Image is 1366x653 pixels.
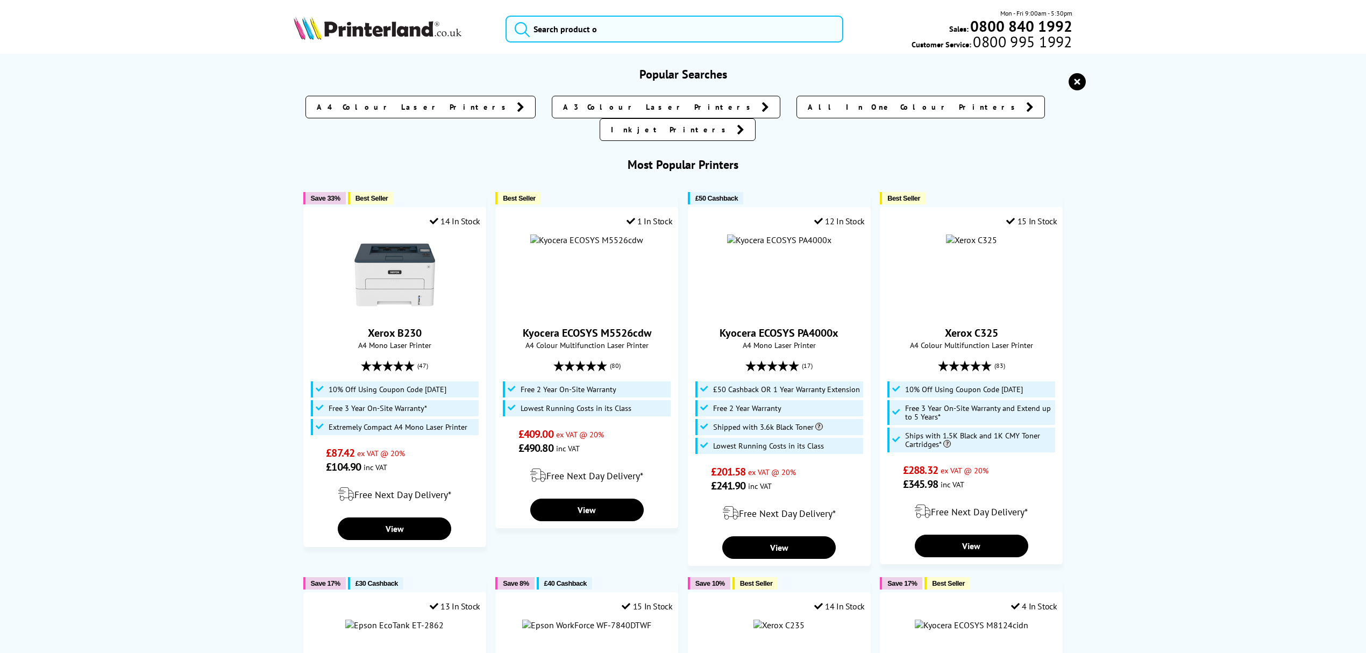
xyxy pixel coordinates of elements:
[915,620,1028,630] img: Kyocera ECOSYS M8124cidn
[932,579,965,587] span: Best Seller
[688,577,730,590] button: Save 10%
[521,404,631,413] span: Lowest Running Costs in its Class
[880,192,926,204] button: Best Seller
[753,620,805,630] a: Xerox C235
[530,499,644,521] a: View
[495,577,534,590] button: Save 8%
[903,463,938,477] span: £288.32
[345,620,444,630] img: Epson EcoTank ET-2862
[905,431,1052,449] span: Ships with 1.5K Black and 1K CMY Toner Cartridges*
[430,216,480,226] div: 14 In Stock
[600,118,756,141] a: Inkjet Printers
[326,446,354,460] span: £87.42
[610,356,621,376] span: (80)
[329,404,427,413] span: Free 3 Year On-Site Warranty*
[887,194,920,202] span: Best Seller
[294,67,1072,82] h3: Popular Searches
[556,443,580,453] span: inc VAT
[530,235,643,245] img: Kyocera ECOSYS M5526cdw
[713,442,824,450] span: Lowest Running Costs in its Class
[368,326,422,340] a: Xerox B230
[970,16,1072,36] b: 0800 840 1992
[740,579,773,587] span: Best Seller
[495,192,541,204] button: Best Seller
[506,16,843,42] input: Search product o
[727,235,831,245] img: Kyocera ECOSYS PA4000x
[915,535,1028,557] a: View
[946,235,997,245] img: Xerox C325
[311,194,340,202] span: Save 33%
[294,16,492,42] a: Printerland Logo
[814,601,865,612] div: 14 In Stock
[994,356,1005,376] span: (83)
[503,194,536,202] span: Best Seller
[711,465,746,479] span: £201.58
[748,481,772,491] span: inc VAT
[501,460,672,491] div: modal_delivery
[303,192,346,204] button: Save 33%
[611,124,731,135] span: Inkjet Printers
[802,356,813,376] span: (17)
[905,385,1023,394] span: 10% Off Using Coupon Code [DATE]
[941,479,964,489] span: inc VAT
[711,479,746,493] span: £241.90
[688,192,743,204] button: £50 Cashback
[348,192,394,204] button: Best Seller
[814,216,865,226] div: 12 In Stock
[1006,216,1057,226] div: 15 In Stock
[1000,8,1072,18] span: Mon - Fri 9:00am - 5:30pm
[305,96,536,118] a: A4 Colour Laser Printers
[522,620,651,630] img: Epson WorkForce WF-7840DTWF
[1011,601,1057,612] div: 4 In Stock
[713,385,860,394] span: £50 Cashback OR 1 Year Warranty Extension
[886,340,1057,350] span: A4 Colour Multifunction Laser Printer
[417,356,428,376] span: (47)
[695,194,738,202] span: £50 Cashback
[941,465,988,475] span: ex VAT @ 20%
[364,462,387,472] span: inc VAT
[348,577,403,590] button: £30 Cashback
[309,479,480,509] div: modal_delivery
[563,102,756,112] span: A3 Colour Laser Printers
[521,385,616,394] span: Free 2 Year On-Site Warranty
[329,385,446,394] span: 10% Off Using Coupon Code [DATE]
[556,429,604,439] span: ex VAT @ 20%
[886,496,1057,527] div: modal_delivery
[537,577,592,590] button: £40 Cashback
[503,579,529,587] span: Save 8%
[949,24,969,34] span: Sales:
[523,326,651,340] a: Kyocera ECOSYS M5526cdw
[430,601,480,612] div: 13 In Stock
[355,194,388,202] span: Best Seller
[329,423,467,431] span: Extremely Compact A4 Mono Laser Printer
[355,579,398,587] span: £30 Cashback
[905,404,1052,421] span: Free 3 Year On-Site Warranty and Extend up to 5 Years*
[354,235,435,315] img: Xerox B230
[694,498,865,528] div: modal_delivery
[924,577,970,590] button: Best Seller
[695,579,725,587] span: Save 10%
[796,96,1045,118] a: All In One Colour Printers
[627,216,673,226] div: 1 In Stock
[732,577,778,590] button: Best Seller
[326,460,361,474] span: £104.90
[971,37,1072,47] span: 0800 995 1992
[338,517,451,540] a: View
[317,102,511,112] span: A4 Colour Laser Printers
[748,467,796,477] span: ex VAT @ 20%
[969,21,1072,31] a: 0800 840 1992
[912,37,1072,49] span: Customer Service:
[518,441,553,455] span: £490.80
[309,340,480,350] span: A4 Mono Laser Printer
[945,326,998,340] a: Xerox C325
[518,427,553,441] span: £409.00
[294,157,1072,172] h3: Most Popular Printers
[903,477,938,491] span: £345.98
[354,307,435,317] a: Xerox B230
